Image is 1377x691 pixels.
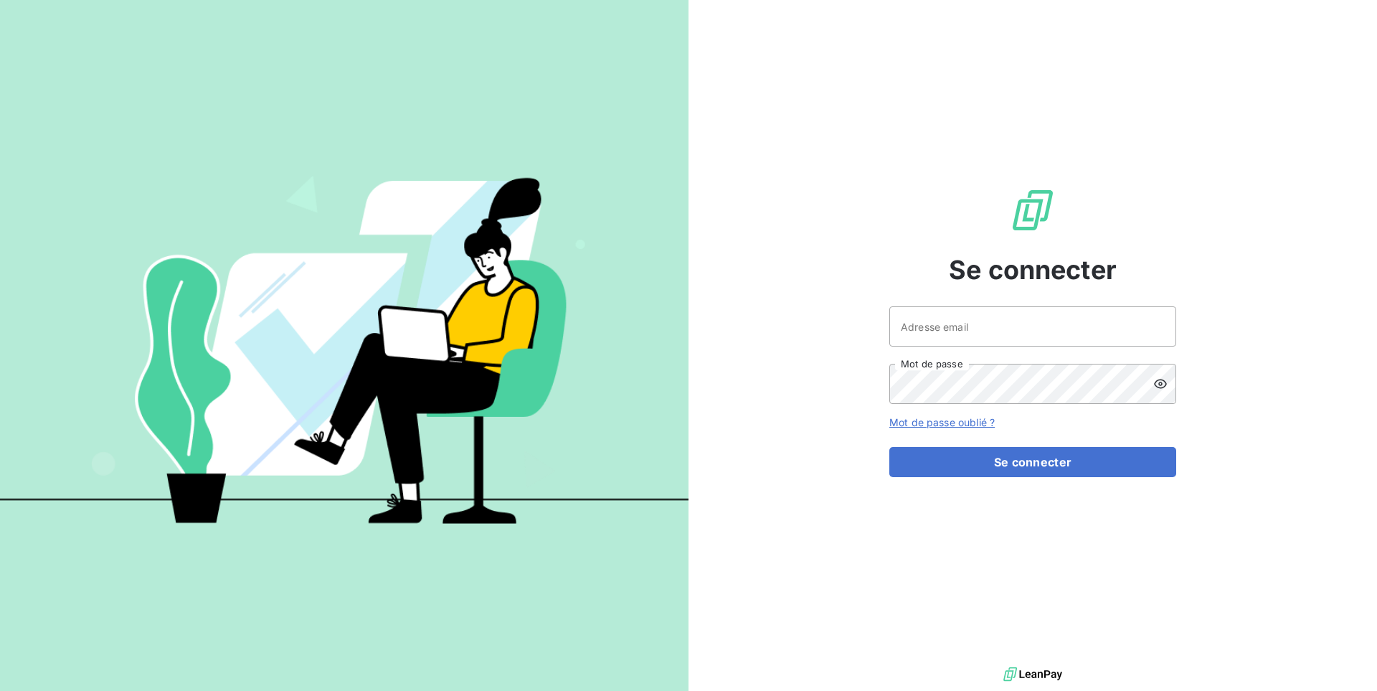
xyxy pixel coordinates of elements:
[1003,664,1062,685] img: logo
[889,306,1176,347] input: placeholder
[949,250,1117,289] span: Se connecter
[1010,187,1056,233] img: Logo LeanPay
[889,416,995,428] a: Mot de passe oublié ?
[889,447,1176,477] button: Se connecter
